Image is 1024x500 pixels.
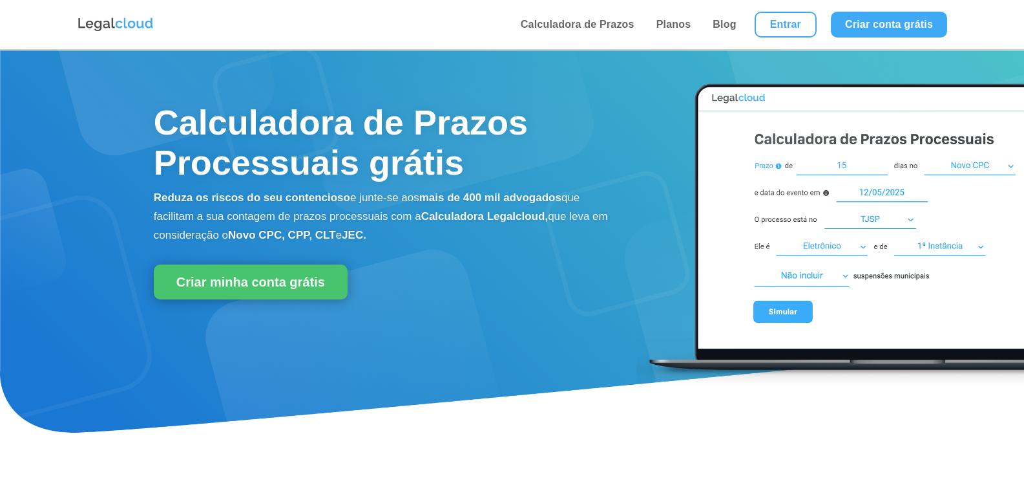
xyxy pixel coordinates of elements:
[342,229,366,241] b: JEC.
[154,189,614,245] p: e junte-se aos que facilitam a sua contagem de prazos processuais com a que leva em consideração o e
[77,16,154,33] img: Logo da Legalcloud
[228,229,336,241] b: Novo CPC, CPP, CLT
[636,70,1024,387] img: Calculadora de Prazos Processuais Legalcloud
[636,378,1024,389] a: Calculadora de Prazos Processuais Legalcloud
[154,265,348,299] a: Criar minha conta grátis
[831,12,947,38] a: Criar conta grátis
[154,191,350,204] b: Reduza os riscos do seu contencioso
[154,103,528,182] span: Calculadora de Prazos Processuais grátis
[419,191,561,204] b: mais de 400 mil advogados
[421,210,549,223] b: Calculadora Legalcloud,
[755,12,817,38] a: Entrar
